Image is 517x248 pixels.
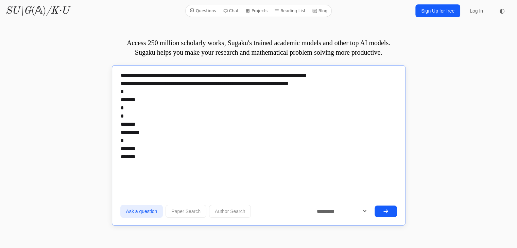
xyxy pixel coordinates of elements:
button: Author Search [209,205,251,218]
i: /K·U [46,6,69,16]
a: Reading List [272,6,308,15]
i: SU\G [5,6,31,16]
a: Blog [310,6,330,15]
button: Paper Search [166,205,206,218]
a: Questions [187,6,219,15]
button: ◐ [495,4,509,18]
span: ◐ [499,8,505,14]
a: Projects [243,6,270,15]
p: Access 250 million scholarly works, Sugaku's trained academic models and other top AI models. Sug... [112,38,406,57]
button: Ask a question [120,205,163,218]
a: Log In [466,5,487,17]
a: SU\G(𝔸)/K·U [5,5,69,17]
a: Chat [220,6,241,15]
a: Sign Up for free [415,4,460,17]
